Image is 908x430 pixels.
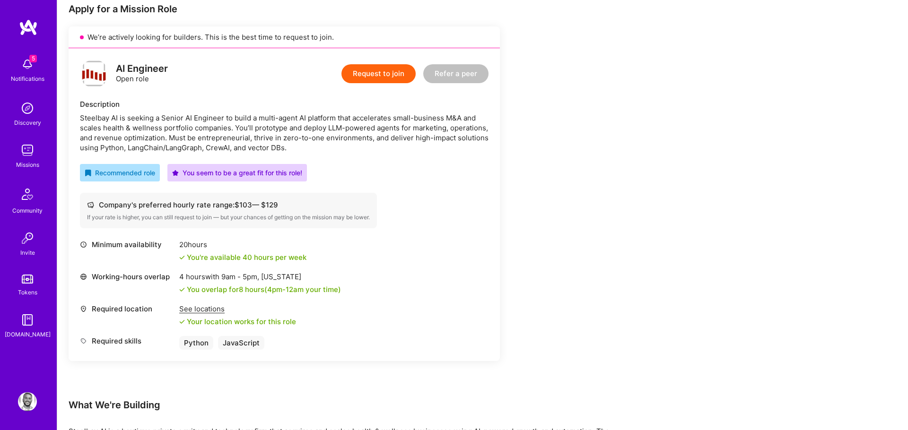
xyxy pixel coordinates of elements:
a: User Avatar [16,392,39,411]
div: Discovery [14,118,41,128]
span: 9am - 5pm , [219,272,261,281]
div: [DOMAIN_NAME] [5,329,51,339]
button: Refer a peer [423,64,489,83]
div: Your location works for this role [179,317,296,327]
img: guide book [18,310,37,329]
img: logo [19,19,38,36]
div: AI Engineer [116,64,168,74]
div: We’re actively looking for builders. This is the best time to request to join. [69,26,500,48]
i: icon RecommendedBadge [85,170,91,176]
div: Required location [80,304,175,314]
i: icon PurpleStar [172,170,179,176]
span: 4pm - 12am [267,285,304,294]
div: Missions [16,160,39,170]
div: You overlap for 8 hours ( your time) [187,284,341,294]
div: Apply for a Mission Role [69,3,500,15]
div: Tokens [18,287,37,297]
div: Description [80,99,489,109]
div: Working-hours overlap [80,272,175,282]
div: Steelbay AI is seeking a Senior AI Engineer to build a multi-agent AI platform that accelerates s... [80,113,489,153]
div: Invite [20,248,35,258]
button: Request to join [341,64,416,83]
div: See locations [179,304,296,314]
img: tokens [22,275,33,284]
i: icon Cash [87,201,94,208]
div: Minimum availability [80,240,175,249]
i: icon Check [179,255,185,260]
i: icon Clock [80,241,87,248]
div: Required skills [80,336,175,346]
div: You're available 40 hours per week [179,252,306,262]
div: Community [12,206,43,215]
img: Community [16,183,39,206]
img: Invite [18,229,37,248]
i: icon Check [179,287,185,292]
span: 5 [29,55,37,62]
img: bell [18,55,37,74]
i: icon Check [179,319,185,325]
div: You seem to be a great fit for this role! [172,168,302,178]
div: JavaScript [218,336,264,350]
div: Notifications [11,74,44,84]
img: teamwork [18,141,37,160]
div: What We're Building [69,399,636,411]
img: logo [80,60,108,88]
div: 4 hours with [US_STATE] [179,272,341,282]
i: icon World [80,273,87,280]
i: icon Tag [80,337,87,344]
img: discovery [18,99,37,118]
i: icon Location [80,305,87,312]
div: 20 hours [179,240,306,249]
div: Open role [116,64,168,84]
div: Python [179,336,213,350]
div: If your rate is higher, you can still request to join — but your chances of getting on the missio... [87,214,370,221]
div: Recommended role [85,168,155,178]
div: Company's preferred hourly rate range: $ 103 — $ 129 [87,200,370,210]
img: User Avatar [18,392,37,411]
